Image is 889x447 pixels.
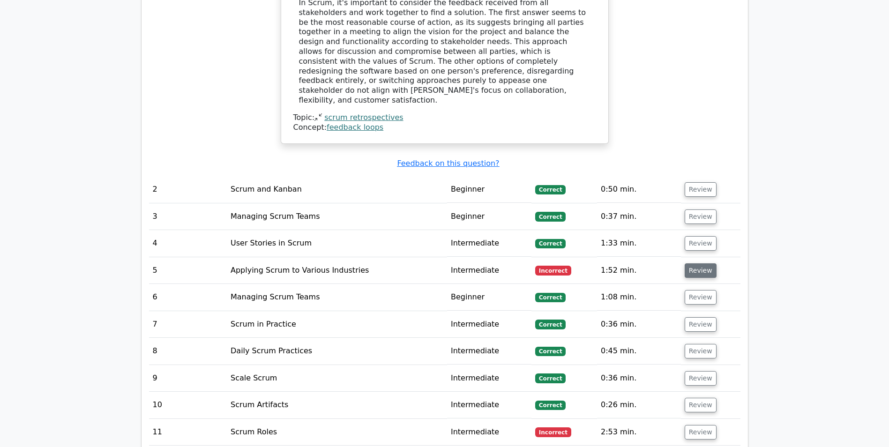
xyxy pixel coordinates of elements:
td: 0:36 min. [597,365,681,392]
button: Review [685,236,717,251]
td: 11 [149,419,227,446]
span: Correct [535,293,566,302]
td: Scrum in Practice [227,311,447,338]
td: 7 [149,311,227,338]
td: Intermediate [447,392,531,418]
a: Feedback on this question? [397,159,499,168]
span: Incorrect [535,427,571,437]
span: Correct [535,320,566,329]
span: Correct [535,239,566,248]
button: Review [685,371,717,386]
td: Beginner [447,176,531,203]
button: Review [685,317,717,332]
td: Intermediate [447,257,531,284]
td: Managing Scrum Teams [227,203,447,230]
td: Applying Scrum to Various Industries [227,257,447,284]
span: Correct [535,212,566,221]
td: 0:36 min. [597,311,681,338]
td: Intermediate [447,338,531,365]
span: Correct [535,347,566,356]
td: 5 [149,257,227,284]
td: 4 [149,230,227,257]
td: Scrum Roles [227,419,447,446]
td: 0:26 min. [597,392,681,418]
div: Concept: [293,123,596,133]
td: Daily Scrum Practices [227,338,447,365]
td: Intermediate [447,365,531,392]
td: Beginner [447,203,531,230]
td: 0:45 min. [597,338,681,365]
td: 1:33 min. [597,230,681,257]
td: Intermediate [447,419,531,446]
span: Incorrect [535,266,571,275]
button: Review [685,263,717,278]
td: Scrum and Kanban [227,176,447,203]
td: 0:50 min. [597,176,681,203]
button: Review [685,425,717,440]
a: scrum retrospectives [324,113,403,122]
td: 3 [149,203,227,230]
td: 0:37 min. [597,203,681,230]
td: 10 [149,392,227,418]
a: feedback loops [327,123,383,132]
span: Correct [535,373,566,383]
button: Review [685,344,717,358]
td: 1:52 min. [597,257,681,284]
td: 6 [149,284,227,311]
td: Scrum Artifacts [227,392,447,418]
td: 2 [149,176,227,203]
td: 1:08 min. [597,284,681,311]
span: Correct [535,185,566,194]
td: 9 [149,365,227,392]
td: 2:53 min. [597,419,681,446]
td: 8 [149,338,227,365]
button: Review [685,398,717,412]
span: Correct [535,401,566,410]
button: Review [685,290,717,305]
button: Review [685,209,717,224]
td: Intermediate [447,311,531,338]
td: Intermediate [447,230,531,257]
td: Managing Scrum Teams [227,284,447,311]
td: User Stories in Scrum [227,230,447,257]
td: Scale Scrum [227,365,447,392]
button: Review [685,182,717,197]
div: Topic: [293,113,596,123]
td: Beginner [447,284,531,311]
